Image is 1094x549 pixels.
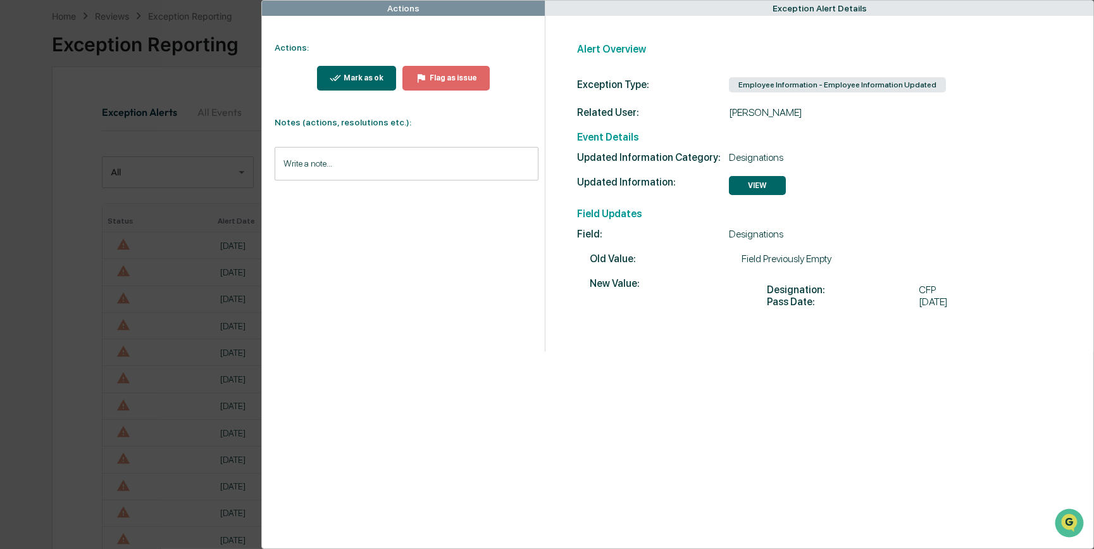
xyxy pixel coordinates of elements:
span: New Value: [590,277,742,289]
a: Powered byPylon [89,214,153,224]
span: Designation : [767,284,919,296]
span: Pass Date : [767,296,919,308]
span: Pylon [126,215,153,224]
div: Mark as ok [341,73,383,82]
h2: Alert Overview [577,43,1075,55]
span: Old Value: [590,253,742,265]
div: Designations [577,151,1075,163]
div: Designations [577,228,1075,240]
div: Actions [387,3,420,13]
span: Attestations [104,160,157,172]
div: 🗄️ [92,161,102,171]
a: 🔎Data Lookup [8,179,85,201]
span: Field: [577,228,729,240]
div: [PERSON_NAME] [577,106,1075,118]
div: [DATE] [767,296,948,308]
span: Updated Information Category: [577,151,729,163]
div: We're available if you need us! [43,110,160,120]
button: Mark as ok [317,66,397,91]
div: 🖐️ [13,161,23,171]
button: Start new chat [215,101,230,116]
div: Start new chat [43,97,208,110]
div: Flag as issue [427,73,477,82]
div: Employee Information - Employee Information Updated [729,77,946,92]
div: Exception Type: [577,79,729,91]
strong: Notes (actions, resolutions etc.): [275,117,411,127]
strong: Actions: [275,42,309,53]
button: Flag as issue [402,66,490,91]
p: How can we help? [13,27,230,47]
img: 1746055101610-c473b297-6a78-478c-a979-82029cc54cd1 [13,97,35,120]
h2: Field Updates [577,208,1075,220]
div: 🔎 [13,185,23,195]
h2: Event Details [577,131,1075,143]
button: VIEW [729,176,786,195]
span: Data Lookup [25,184,80,196]
a: 🗄️Attestations [87,155,162,177]
div: CFP [767,284,948,296]
iframe: Open customer support [1054,507,1088,541]
a: 🖐️Preclearance [8,155,87,177]
div: Field Previously Empty [590,253,1075,265]
span: Preclearance [25,160,82,172]
div: Exception Alert Details [773,3,867,13]
span: Related User: [577,106,729,118]
span: Updated Information: [577,176,729,188]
